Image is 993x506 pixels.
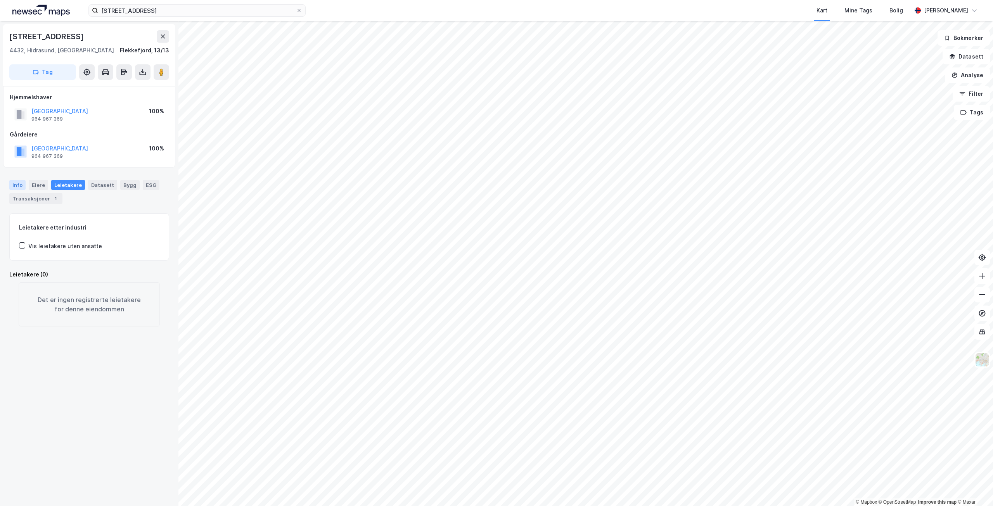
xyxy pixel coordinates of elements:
[918,499,957,505] a: Improve this map
[28,242,102,251] div: Vis leietakere uten ansatte
[9,46,114,55] div: 4432, Hidrasund, [GEOGRAPHIC_DATA]
[88,180,117,190] div: Datasett
[120,180,140,190] div: Bygg
[51,180,85,190] div: Leietakere
[9,64,76,80] button: Tag
[924,6,968,15] div: [PERSON_NAME]
[954,105,990,120] button: Tags
[954,469,993,506] iframe: Chat Widget
[149,107,164,116] div: 100%
[945,67,990,83] button: Analyse
[19,223,159,232] div: Leietakere etter industri
[98,5,296,16] input: Søk på adresse, matrikkel, gårdeiere, leietakere eller personer
[19,282,160,326] div: Det er ingen registrerte leietakere for denne eiendommen
[889,6,903,15] div: Bolig
[31,116,63,122] div: 964 967 369
[10,130,169,139] div: Gårdeiere
[856,499,877,505] a: Mapbox
[9,270,169,279] div: Leietakere (0)
[953,86,990,102] button: Filter
[9,193,62,204] div: Transaksjoner
[52,195,59,202] div: 1
[120,46,169,55] div: Flekkefjord, 13/13
[9,30,85,43] div: [STREET_ADDRESS]
[938,30,990,46] button: Bokmerker
[149,144,164,153] div: 100%
[29,180,48,190] div: Eiere
[817,6,827,15] div: Kart
[954,469,993,506] div: Kontrollprogram for chat
[943,49,990,64] button: Datasett
[9,180,26,190] div: Info
[975,352,990,367] img: Z
[10,93,169,102] div: Hjemmelshaver
[12,5,70,16] img: logo.a4113a55bc3d86da70a041830d287a7e.svg
[844,6,872,15] div: Mine Tags
[143,180,159,190] div: ESG
[31,153,63,159] div: 964 967 369
[879,499,916,505] a: OpenStreetMap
